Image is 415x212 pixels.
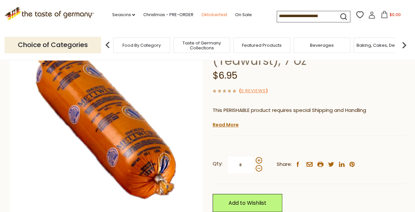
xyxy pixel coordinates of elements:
span: ( ) [239,88,267,94]
a: 0 Reviews [241,88,265,94]
img: next arrow [398,39,411,52]
input: Qty: [227,156,254,174]
strong: Qty: [213,160,223,168]
a: Christmas - PRE-ORDER [143,11,193,18]
p: This PERISHABLE product requires special Shipping and Handling [213,106,406,115]
p: Choice of Categories [5,37,101,53]
a: Seasons [112,11,135,18]
a: On Sale [235,11,252,18]
span: $6.95 [213,69,237,82]
a: Read More [213,121,239,128]
a: Food By Category [122,43,161,48]
button: $0.00 [377,11,405,21]
a: Add to Wishlist [213,194,282,212]
a: Featured Products [242,43,282,48]
a: Taste of Germany Collections [175,40,228,50]
a: Baking, Cakes, Desserts [357,43,408,48]
img: previous arrow [101,39,114,52]
span: Share: [277,160,292,169]
span: $0.00 [389,12,400,17]
a: Beverages [310,43,334,48]
a: Oktoberfest [201,11,227,18]
li: We will ship this product in heat-protective packaging and ice. [219,119,406,128]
